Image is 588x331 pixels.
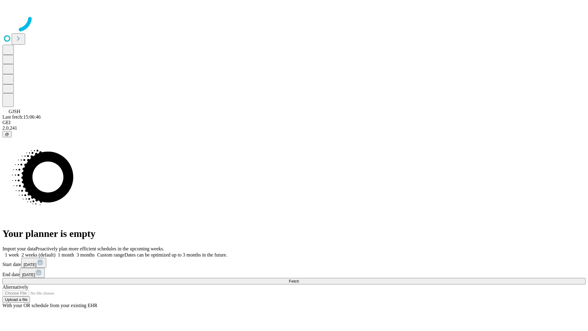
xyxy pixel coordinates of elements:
[125,252,227,257] span: Dates can be optimized up to 3 months in the future.
[5,252,19,257] span: 1 week
[58,252,74,257] span: 1 month
[2,284,28,290] span: Alternatively
[36,246,164,251] span: Proactively plan more efficient schedules in the upcoming weeks.
[2,268,586,278] div: End date
[21,252,55,257] span: 2 weeks (default)
[2,246,36,251] span: Import your data
[77,252,95,257] span: 3 months
[2,228,586,239] h1: Your planner is empty
[2,303,97,308] span: With your OR schedule from your existing EHR
[2,120,586,125] div: GEI
[22,272,35,277] span: [DATE]
[2,114,41,120] span: Last fetch: 15:06:46
[97,252,124,257] span: Custom range
[289,279,299,283] span: Fetch
[20,268,45,278] button: [DATE]
[2,278,586,284] button: Fetch
[5,132,9,136] span: @
[21,258,46,268] button: [DATE]
[24,262,36,267] span: [DATE]
[2,125,586,131] div: 2.0.241
[2,131,12,137] button: @
[9,109,20,114] span: GJSH
[2,258,586,268] div: Start date
[2,296,30,303] button: Upload a file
